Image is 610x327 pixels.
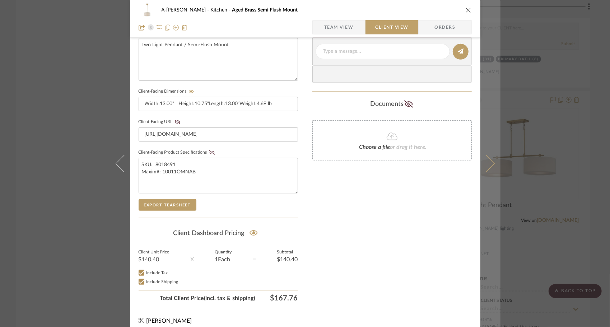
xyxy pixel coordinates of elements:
span: or drag it here. [390,144,427,150]
div: $140.40 [139,257,169,262]
span: Client View [376,20,409,34]
div: Documents [312,99,472,110]
span: [PERSON_NAME] [146,318,192,324]
span: A-[PERSON_NAME] [162,8,211,13]
div: X [190,255,194,264]
div: 1 Each [215,257,232,262]
button: Client-Facing URL [173,120,182,125]
span: Aged Brass Semi Flush Mount [232,8,298,13]
input: Enter item dimensions [139,97,298,111]
div: Client Dashboard Pricing [139,225,298,242]
img: Remove from project [182,25,187,31]
label: Subtotal [277,251,298,254]
button: close [465,7,472,13]
input: Enter item URL [139,127,298,142]
label: Client-Facing Dimensions [139,89,196,94]
span: (incl. tax & shipping) [204,294,255,303]
div: $140.40 [277,257,298,262]
span: Include Tax [146,271,168,275]
img: 578ea5af-f36b-4609-bd8e-9949e9843237_48x40.jpg [139,3,156,17]
span: $167.76 [255,294,298,303]
button: Export Tearsheet [139,199,196,211]
div: = [253,255,256,264]
span: Include Shipping [146,280,178,284]
label: Client-Facing Product Specifications [139,150,217,155]
button: Client-Facing Dimensions [187,89,196,94]
button: Client-Facing Product Specifications [207,150,217,155]
span: Team View [324,20,354,34]
label: Quantity [215,251,232,254]
label: Client Unit Price [139,251,169,254]
span: Choose a file [359,144,390,150]
span: Orders [427,20,463,34]
span: Kitchen [211,8,232,13]
span: Total Client Price [139,294,255,303]
label: Client-Facing URL [139,120,182,125]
